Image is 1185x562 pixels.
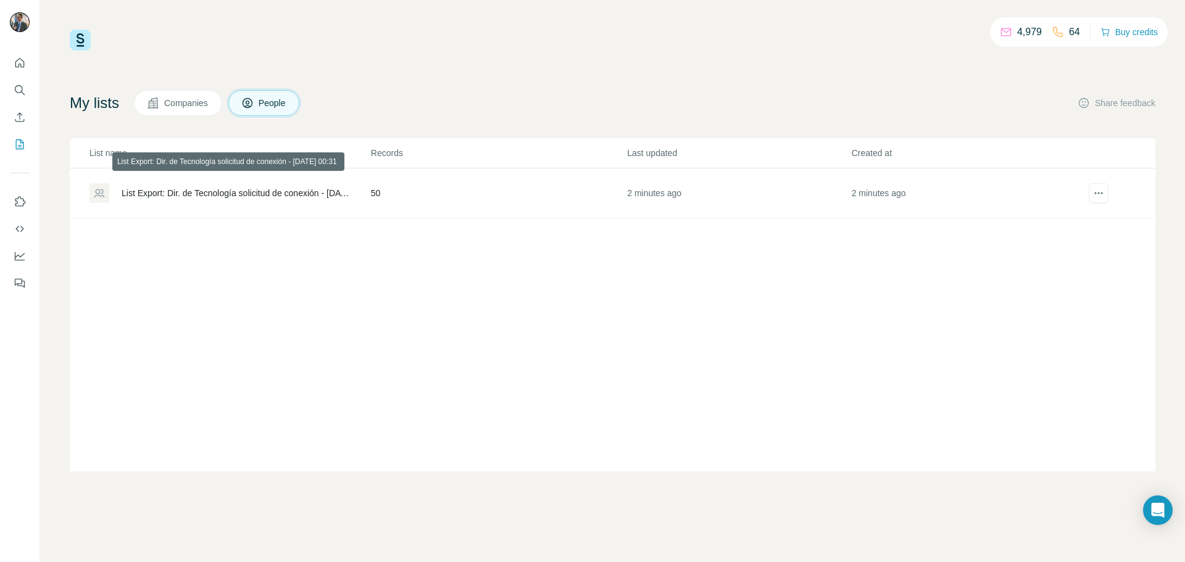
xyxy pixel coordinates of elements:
button: Use Surfe API [10,218,30,240]
p: Records [371,147,626,159]
button: Buy credits [1100,23,1158,41]
p: List name [89,147,370,159]
img: Avatar [10,12,30,32]
button: Share feedback [1078,97,1155,109]
button: actions [1089,183,1108,203]
span: Companies [164,97,209,109]
span: People [259,97,287,109]
td: 50 [370,168,626,218]
p: Created at [852,147,1075,159]
button: Dashboard [10,245,30,267]
div: Open Intercom Messenger [1143,495,1173,525]
button: Search [10,79,30,101]
img: Surfe Logo [70,30,91,51]
p: Last updated [627,147,850,159]
button: My lists [10,133,30,155]
button: Enrich CSV [10,106,30,128]
td: 2 minutes ago [851,168,1075,218]
h4: My lists [70,93,119,113]
button: Feedback [10,272,30,294]
p: 4,979 [1017,25,1042,39]
p: 64 [1069,25,1080,39]
div: List Export: Dir. de Tecnología solicitud de conexión - [DATE] 00:31 [122,187,350,199]
td: 2 minutes ago [626,168,850,218]
button: Quick start [10,52,30,74]
button: Use Surfe on LinkedIn [10,191,30,213]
